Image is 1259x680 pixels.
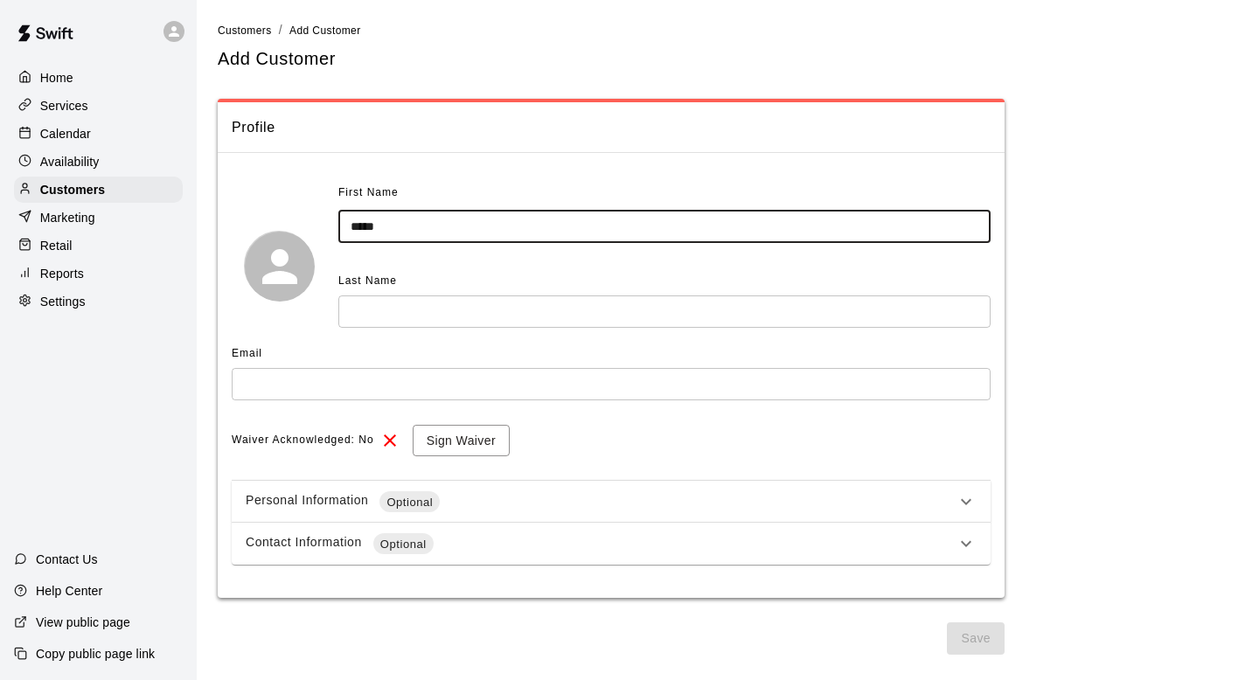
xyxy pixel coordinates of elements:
[218,23,272,37] a: Customers
[14,288,183,315] a: Settings
[14,177,183,203] a: Customers
[246,491,956,512] div: Personal Information
[40,293,86,310] p: Settings
[36,645,155,663] p: Copy public page link
[40,125,91,142] p: Calendar
[14,260,183,287] a: Reports
[14,205,183,231] a: Marketing
[40,209,95,226] p: Marketing
[14,93,183,119] a: Services
[413,425,510,457] button: Sign Waiver
[14,232,183,259] a: Retail
[40,153,100,170] p: Availability
[232,116,991,139] span: Profile
[373,536,434,553] span: Optional
[232,523,991,565] div: Contact InformationOptional
[14,149,183,175] a: Availability
[40,265,84,282] p: Reports
[289,24,361,37] span: Add Customer
[232,481,991,523] div: Personal InformationOptional
[246,533,956,554] div: Contact Information
[36,582,102,600] p: Help Center
[14,65,183,91] a: Home
[379,494,440,511] span: Optional
[36,614,130,631] p: View public page
[36,551,98,568] p: Contact Us
[338,274,397,287] span: Last Name
[40,181,105,198] p: Customers
[232,427,374,454] span: Waiver Acknowledged: No
[40,69,73,87] p: Home
[279,21,282,39] li: /
[40,97,88,114] p: Services
[218,21,1238,40] nav: breadcrumb
[232,347,262,359] span: Email
[14,121,183,147] a: Calendar
[218,47,336,71] h5: Add Customer
[338,179,399,207] span: First Name
[40,237,73,254] p: Retail
[218,24,272,37] span: Customers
